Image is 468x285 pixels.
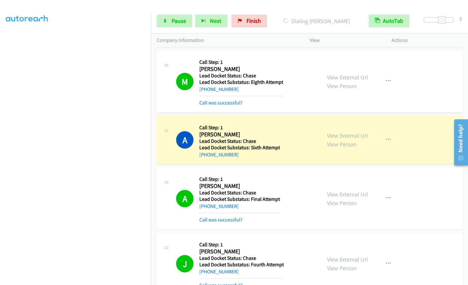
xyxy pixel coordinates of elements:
span: Next [210,17,221,25]
span: Pause [172,17,186,25]
a: View Person [327,82,357,90]
a: View Person [327,141,357,148]
h5: Lead Docket Status: Chase [199,255,284,261]
a: Call was successful? [199,100,243,106]
h5: Lead Docket Substatus: Final Attempt [199,196,280,202]
span: Finish [246,17,261,25]
h5: Lead Docket Substatus: Eighth Attempt [199,79,283,85]
h2: [PERSON_NAME] [199,182,280,190]
h5: Call Step: 1 [199,124,280,131]
p: Actions [392,36,462,44]
div: 9 [459,15,462,23]
a: Pause [157,15,192,27]
h5: Lead Docket Substatus: Fourth Attempt [199,261,284,268]
a: View External Url [327,256,368,263]
a: [PHONE_NUMBER] [199,86,239,92]
h1: M [176,73,194,90]
h1: A [176,190,194,207]
a: View External Url [327,191,368,198]
h5: Lead Docket Status: Chase [199,190,280,196]
p: Company Information [157,36,298,44]
h2: [PERSON_NAME] [199,65,282,73]
a: View Person [327,264,357,272]
a: Call was successful? [199,217,243,223]
h5: Lead Docket Status: Chase [199,138,280,144]
h1: J [176,255,194,272]
p: Dialing [PERSON_NAME] [276,17,357,25]
a: [PHONE_NUMBER] [199,152,239,158]
button: AutoTab [369,15,409,27]
a: Finish [232,15,267,27]
p: View [310,36,380,44]
iframe: Resource Center [449,117,468,168]
h5: Call Step: 1 [199,59,283,65]
a: View External Url [327,132,368,139]
h5: Lead Docket Status: Chase [199,73,283,79]
a: View External Url [327,74,368,81]
h5: Lead Docket Substatus: Sixth Attempt [199,144,280,151]
h2: [PERSON_NAME] [199,248,284,255]
a: [PHONE_NUMBER] [199,269,239,275]
h5: Call Step: 1 [199,176,280,182]
h2: [PERSON_NAME] [199,131,280,138]
a: [PHONE_NUMBER] [199,203,239,209]
a: View Person [327,199,357,207]
h5: Call Step: 1 [199,241,284,248]
button: Next [195,15,227,27]
h1: A [176,131,194,149]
